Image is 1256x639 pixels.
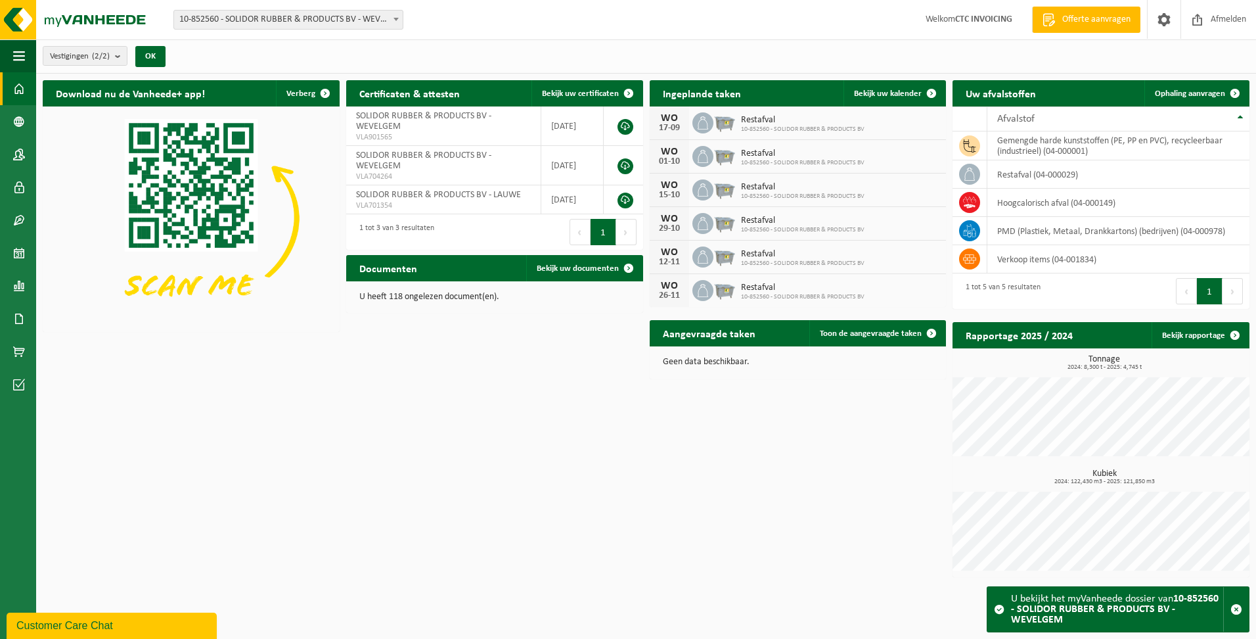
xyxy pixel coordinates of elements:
[541,146,604,185] td: [DATE]
[1152,322,1248,348] a: Bekijk rapportage
[656,258,683,267] div: 12-11
[656,291,683,300] div: 26-11
[616,219,637,245] button: Next
[656,113,683,124] div: WO
[1222,278,1243,304] button: Next
[987,189,1249,217] td: hoogcalorisch afval (04-000149)
[43,80,218,106] h2: Download nu de Vanheede+ app!
[356,132,531,143] span: VLA901565
[741,249,864,260] span: Restafval
[541,106,604,146] td: [DATE]
[353,218,434,247] div: 1 tot 3 van 3 resultaten
[955,14,1012,24] strong: CTC INVOICING
[809,320,945,346] a: Toon de aangevraagde taken
[820,329,922,338] span: Toon de aangevraagde taken
[741,260,864,268] span: 10-852560 - SOLIDOR RUBBER & PRODUCTS BV
[1155,89,1225,98] span: Ophaling aanvragen
[286,89,315,98] span: Verberg
[713,211,736,233] img: WB-2500-GAL-GY-01
[987,131,1249,160] td: gemengde harde kunststoffen (PE, PP en PVC), recycleerbaar (industrieel) (04-000001)
[356,151,491,171] span: SOLIDOR RUBBER & PRODUCTS BV - WEVELGEM
[1032,7,1140,33] a: Offerte aanvragen
[959,277,1041,306] div: 1 tot 5 van 5 resultaten
[741,193,864,201] span: 10-852560 - SOLIDOR RUBBER & PRODUCTS BV
[541,185,604,214] td: [DATE]
[656,281,683,291] div: WO
[656,214,683,224] div: WO
[1059,13,1134,26] span: Offerte aanvragen
[741,149,864,159] span: Restafval
[741,115,864,126] span: Restafval
[359,293,630,302] p: U heeft 118 ongelezen document(en).
[656,224,683,233] div: 29-10
[135,46,166,67] button: OK
[356,201,531,211] span: VLA701354
[591,219,616,245] button: 1
[656,191,683,200] div: 15-10
[741,216,864,226] span: Restafval
[1197,278,1222,304] button: 1
[542,89,619,98] span: Bekijk uw certificaten
[843,80,945,106] a: Bekijk uw kalender
[1176,278,1197,304] button: Previous
[570,219,591,245] button: Previous
[713,177,736,200] img: WB-2500-GAL-GY-01
[741,226,864,234] span: 10-852560 - SOLIDOR RUBBER & PRODUCTS BV
[356,172,531,182] span: VLA704264
[1011,594,1219,625] strong: 10-852560 - SOLIDOR RUBBER & PRODUCTS BV - WEVELGEM
[997,114,1035,124] span: Afvalstof
[173,10,403,30] span: 10-852560 - SOLIDOR RUBBER & PRODUCTS BV - WEVELGEM
[959,469,1249,485] h3: Kubiek
[346,255,430,281] h2: Documenten
[656,147,683,157] div: WO
[92,52,110,60] count: (2/2)
[959,364,1249,371] span: 2024: 8,300 t - 2025: 4,745 t
[356,111,491,131] span: SOLIDOR RUBBER & PRODUCTS BV - WEVELGEM
[1011,587,1223,632] div: U bekijkt het myVanheede dossier van
[650,320,769,346] h2: Aangevraagde taken
[656,180,683,191] div: WO
[741,126,864,133] span: 10-852560 - SOLIDOR RUBBER & PRODUCTS BV
[7,610,219,639] iframe: chat widget
[526,255,642,281] a: Bekijk uw documenten
[356,190,521,200] span: SOLIDOR RUBBER & PRODUCTS BV - LAUWE
[650,80,754,106] h2: Ingeplande taken
[656,124,683,133] div: 17-09
[953,322,1086,348] h2: Rapportage 2025 / 2024
[276,80,338,106] button: Verberg
[741,293,864,301] span: 10-852560 - SOLIDOR RUBBER & PRODUCTS BV
[713,278,736,300] img: WB-2500-GAL-GY-01
[1144,80,1248,106] a: Ophaling aanvragen
[741,182,864,193] span: Restafval
[537,264,619,273] span: Bekijk uw documenten
[43,46,127,66] button: Vestigingen(2/2)
[987,245,1249,273] td: verkoop items (04-001834)
[174,11,403,29] span: 10-852560 - SOLIDOR RUBBER & PRODUCTS BV - WEVELGEM
[43,106,340,329] img: Download de VHEPlus App
[987,217,1249,245] td: PMD (Plastiek, Metaal, Drankkartons) (bedrijven) (04-000978)
[959,355,1249,371] h3: Tonnage
[50,47,110,66] span: Vestigingen
[346,80,473,106] h2: Certificaten & attesten
[713,144,736,166] img: WB-2500-GAL-GY-01
[713,245,736,267] img: WB-2500-GAL-GY-01
[713,110,736,133] img: WB-2500-GAL-GY-01
[531,80,642,106] a: Bekijk uw certificaten
[953,80,1049,106] h2: Uw afvalstoffen
[987,160,1249,189] td: restafval (04-000029)
[741,159,864,167] span: 10-852560 - SOLIDOR RUBBER & PRODUCTS BV
[959,479,1249,485] span: 2024: 122,430 m3 - 2025: 121,850 m3
[656,247,683,258] div: WO
[854,89,922,98] span: Bekijk uw kalender
[741,283,864,293] span: Restafval
[656,157,683,166] div: 01-10
[663,358,933,367] p: Geen data beschikbaar.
